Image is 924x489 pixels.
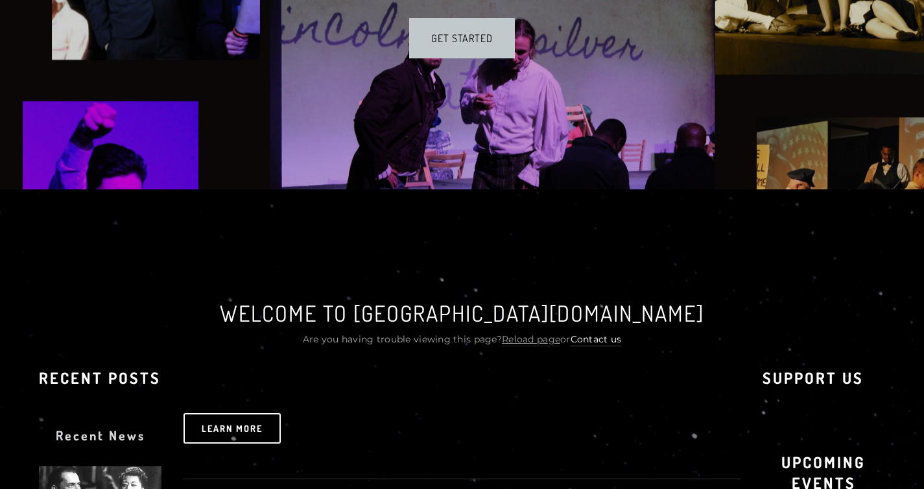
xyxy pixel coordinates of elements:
[184,413,281,444] a: Learn more
[763,368,885,388] h2: SUPPORT US
[56,427,145,444] strong: Recent News
[101,300,823,326] h1: Welcome to [GEOGRAPHIC_DATA][DOMAIN_NAME]
[409,18,515,58] a: Get Started
[101,333,823,346] p: Are you having trouble viewing this page? or
[502,333,560,346] a: Reload page
[39,368,161,388] h2: RECENT POSTS
[571,333,622,346] a: Contact us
